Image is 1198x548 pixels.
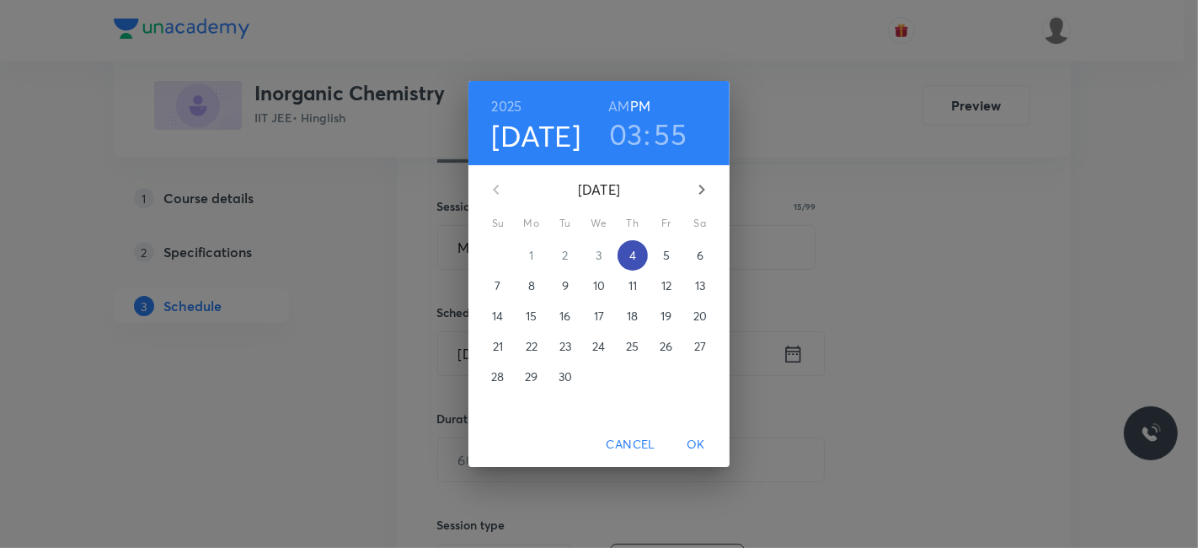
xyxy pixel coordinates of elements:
span: Su [483,215,513,232]
p: 24 [592,338,605,355]
button: 25 [618,331,648,362]
span: We [584,215,614,232]
p: 28 [491,368,504,385]
p: 27 [694,338,706,355]
button: 9 [550,271,580,301]
button: 18 [618,301,648,331]
button: 29 [516,362,547,392]
span: OK [676,434,716,455]
button: 4 [618,240,648,271]
button: 24 [584,331,614,362]
p: 7 [495,277,500,294]
p: 23 [559,338,571,355]
button: 15 [516,301,547,331]
button: 13 [685,271,715,301]
button: 23 [550,331,580,362]
button: 55 [655,116,687,152]
span: Cancel [607,434,655,455]
span: Mo [516,215,547,232]
button: 17 [584,301,614,331]
button: 16 [550,301,580,331]
p: [DATE] [516,180,682,200]
p: 9 [562,277,569,294]
p: 25 [626,338,639,355]
button: [DATE] [492,118,581,153]
button: 26 [651,331,682,362]
span: Sa [685,215,715,232]
p: 17 [594,308,604,325]
p: 30 [559,368,572,385]
p: 21 [493,338,503,355]
p: 14 [492,308,503,325]
p: 19 [661,308,671,325]
p: 13 [695,277,705,294]
button: 12 [651,271,682,301]
button: Cancel [600,429,662,460]
button: 14 [483,301,513,331]
button: PM [630,94,650,118]
button: 19 [651,301,682,331]
button: 27 [685,331,715,362]
span: Fr [651,215,682,232]
button: 21 [483,331,513,362]
p: 18 [627,308,638,325]
p: 22 [526,338,537,355]
p: 26 [660,338,672,355]
p: 16 [559,308,570,325]
button: 7 [483,271,513,301]
p: 29 [525,368,537,385]
button: 6 [685,240,715,271]
button: 20 [685,301,715,331]
button: 5 [651,240,682,271]
p: 20 [693,308,707,325]
p: 4 [629,247,636,264]
button: 10 [584,271,614,301]
p: 15 [526,308,537,325]
h3: : [644,116,650,152]
button: 22 [516,331,547,362]
button: 2025 [492,94,522,118]
button: AM [608,94,629,118]
p: 12 [661,277,671,294]
button: 8 [516,271,547,301]
p: 10 [593,277,605,294]
button: 03 [609,116,643,152]
p: 11 [628,277,637,294]
button: 30 [550,362,580,392]
span: Tu [550,215,580,232]
span: Th [618,215,648,232]
button: 11 [618,271,648,301]
p: 5 [663,247,670,264]
button: OK [669,429,723,460]
p: 8 [528,277,535,294]
button: 28 [483,362,513,392]
p: 6 [697,247,703,264]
